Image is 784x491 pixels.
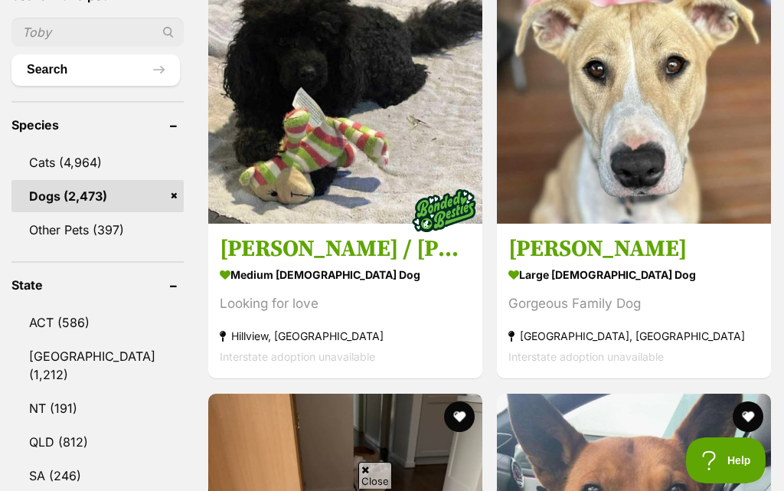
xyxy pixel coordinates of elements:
a: Cats (4,964) [11,146,184,178]
a: Dogs (2,473) [11,180,184,212]
h3: [PERSON_NAME] / [PERSON_NAME] [220,235,471,264]
span: Interstate adoption unavailable [220,351,375,364]
span: Interstate adoption unavailable [508,351,664,364]
input: Toby [11,18,184,47]
div: Looking for love [220,294,471,315]
button: Search [11,54,180,85]
strong: Hillview, [GEOGRAPHIC_DATA] [220,326,471,347]
header: Species [11,118,184,132]
button: favourite [733,401,763,432]
strong: large [DEMOGRAPHIC_DATA] Dog [508,264,759,286]
a: [PERSON_NAME] / [PERSON_NAME] medium [DEMOGRAPHIC_DATA] Dog Looking for love Hillview, [GEOGRAPHI... [208,224,482,379]
a: Other Pets (397) [11,214,184,246]
img: bonded besties [406,173,482,250]
a: [PERSON_NAME] large [DEMOGRAPHIC_DATA] Dog Gorgeous Family Dog [GEOGRAPHIC_DATA], [GEOGRAPHIC_DAT... [497,224,771,379]
span: Close [358,462,392,489]
a: QLD (812) [11,426,184,458]
div: Gorgeous Family Dog [508,294,759,315]
strong: [GEOGRAPHIC_DATA], [GEOGRAPHIC_DATA] [508,326,759,347]
button: favourite [444,401,475,432]
header: State [11,278,184,292]
strong: medium [DEMOGRAPHIC_DATA] Dog [220,264,471,286]
h3: [PERSON_NAME] [508,235,759,264]
a: NT (191) [11,392,184,424]
iframe: Help Scout Beacon - Open [686,437,769,483]
a: [GEOGRAPHIC_DATA] (1,212) [11,340,184,391]
a: ACT (586) [11,306,184,339]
